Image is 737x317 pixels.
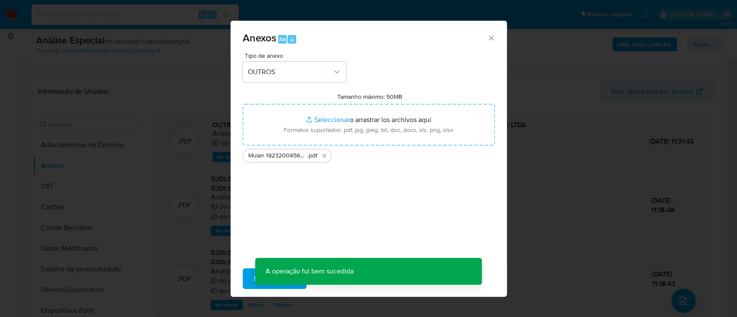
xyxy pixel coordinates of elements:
button: Subir arquivo [243,268,307,289]
span: .pdf [307,151,317,160]
button: Eliminar Mulan 1923200456_2025_10_07_17_14_20 KARINA PRATAS COMÉRCIO DE JOIAS LTDA.pdf [319,151,329,161]
span: Tipo de anexo [245,53,348,59]
p: A operação foi bem sucedida [255,258,364,285]
span: a [291,35,294,44]
span: OUTROS [248,68,332,76]
button: OUTROS [243,62,346,82]
label: Tamanho máximo: 50MB [337,93,402,100]
span: Cancelar [321,269,349,288]
span: Alt [279,35,286,44]
ul: Archivos seleccionados [243,145,495,163]
button: Cerrar [487,34,495,41]
span: Subir arquivo [254,269,295,288]
span: Anexos [243,30,276,45]
span: Mulan 1923200456_2025_10_07_17_14_20 [PERSON_NAME] COMÉRCIO DE JOIAS LTDA [248,151,307,160]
